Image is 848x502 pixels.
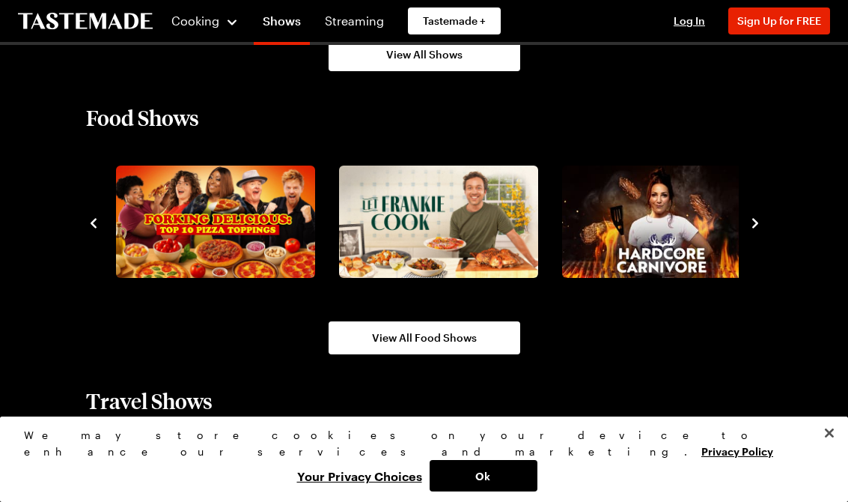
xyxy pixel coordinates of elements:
img: Forking Delicious: Top 10 Pizza Toppings [116,166,315,278]
a: Tastemade + [408,7,501,34]
button: Sign Up for FREE [728,7,830,34]
h2: Food Shows [86,104,199,131]
div: 4 / 10 [556,161,779,282]
div: 2 / 10 [110,161,333,282]
img: Hardcore Carnivore [562,166,761,278]
a: To Tastemade Home Page [18,13,153,30]
a: Let Frankie Cook [336,166,535,278]
button: Ok [430,460,537,492]
div: 3 / 10 [333,161,556,282]
button: navigate to previous item [86,213,101,231]
span: View All Food Shows [372,330,477,345]
button: Cooking [171,3,239,39]
span: Cooking [171,13,219,28]
div: We may store cookies on your device to enhance our services and marketing. [24,427,811,460]
button: Your Privacy Choices [290,460,430,492]
a: Hardcore Carnivore [559,166,758,278]
h2: Travel Shows [86,387,213,414]
button: Close [813,417,846,450]
a: Forking Delicious: Top 10 Pizza Toppings [113,166,312,278]
span: Log In [674,14,705,27]
div: Privacy [24,427,811,492]
button: Log In [659,13,719,28]
a: View All Shows [329,38,520,71]
a: More information about your privacy, opens in a new tab [701,444,773,458]
img: Let Frankie Cook [339,166,538,278]
span: Tastemade + [423,13,486,28]
span: View All Shows [386,47,463,62]
span: Sign Up for FREE [737,14,821,27]
a: Shows [254,3,310,45]
a: View All Food Shows [329,321,520,354]
button: navigate to next item [748,213,763,231]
